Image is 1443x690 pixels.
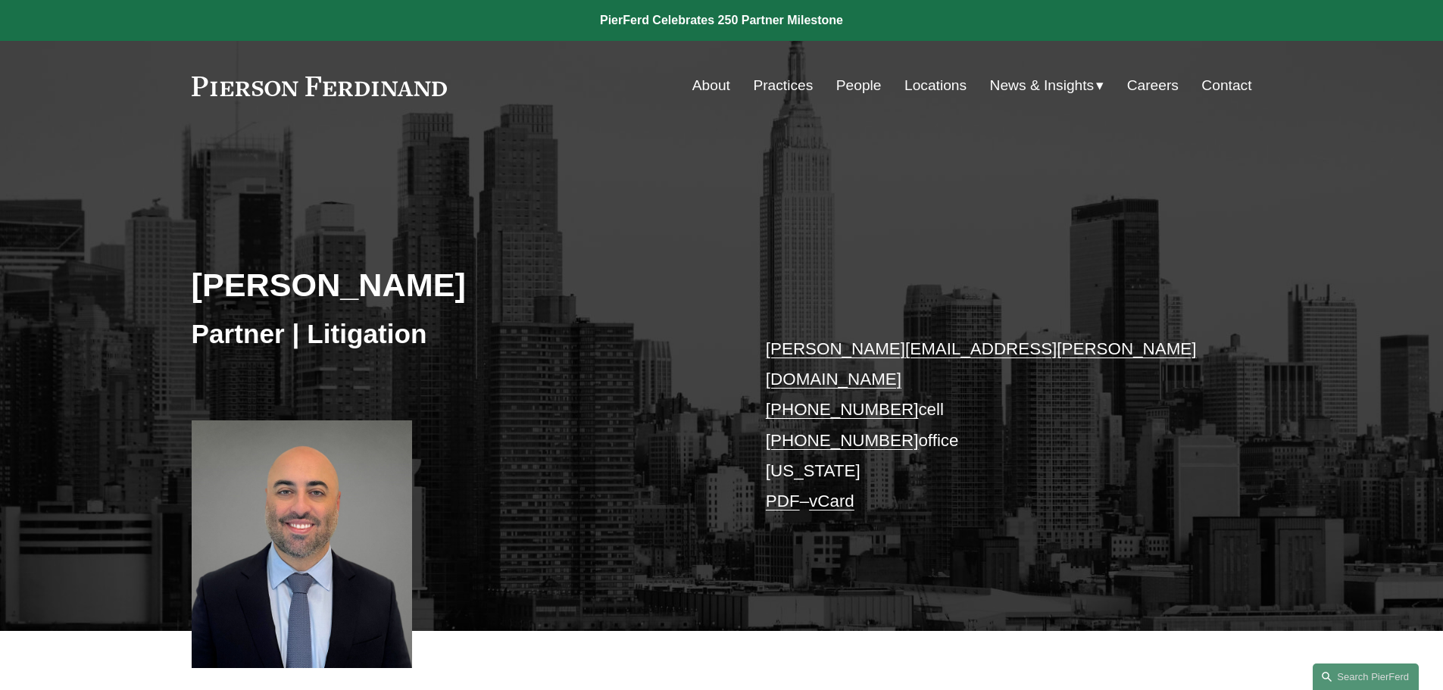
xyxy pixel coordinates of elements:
[904,71,967,100] a: Locations
[192,317,722,351] h3: Partner | Litigation
[766,431,919,450] a: [PHONE_NUMBER]
[766,334,1207,517] p: cell office [US_STATE] –
[766,400,919,419] a: [PHONE_NUMBER]
[1201,71,1251,100] a: Contact
[990,71,1104,100] a: folder dropdown
[692,71,730,100] a: About
[766,492,800,510] a: PDF
[836,71,882,100] a: People
[1313,663,1419,690] a: Search this site
[1127,71,1179,100] a: Careers
[766,339,1197,389] a: [PERSON_NAME][EMAIL_ADDRESS][PERSON_NAME][DOMAIN_NAME]
[753,71,813,100] a: Practices
[809,492,854,510] a: vCard
[990,73,1095,99] span: News & Insights
[192,265,722,304] h2: [PERSON_NAME]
